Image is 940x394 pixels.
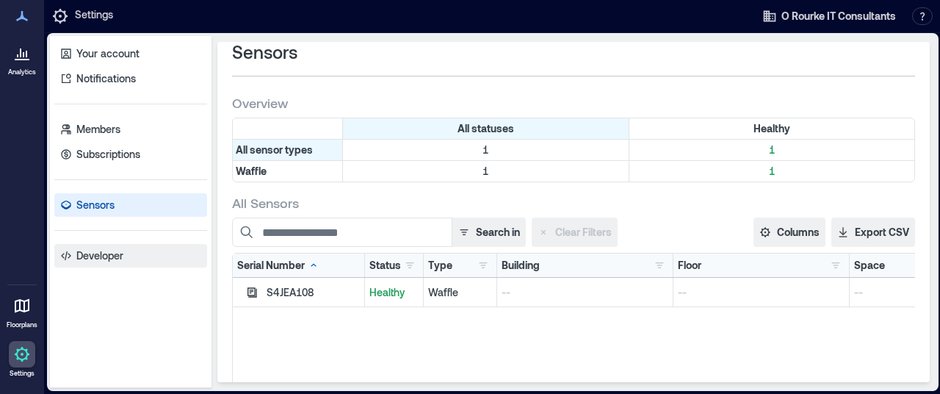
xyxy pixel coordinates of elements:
a: Floorplans [2,288,42,334]
a: Settings [4,337,40,382]
div: Filter by Type: Waffle [233,161,343,182]
p: Settings [10,369,35,378]
button: Search in [452,218,526,247]
span: Sensors [232,40,297,64]
div: Type [428,258,452,273]
a: Notifications [54,67,207,90]
div: All statuses [343,118,629,139]
div: All sensor types [233,140,343,160]
p: Members [76,122,120,137]
p: Your account [76,46,140,61]
div: Filter by Status: Healthy [629,118,915,139]
a: Your account [54,42,207,65]
button: Columns [753,218,825,247]
span: All Sensors [232,194,299,212]
p: -- [678,285,845,300]
p: Sensors [76,198,115,212]
div: Serial Number [237,258,319,273]
p: 1 [346,164,626,179]
a: Analytics [4,35,40,81]
div: Status [369,258,401,273]
span: O Rourke IT Consultants [781,9,896,24]
p: Healthy [369,285,419,300]
p: Subscriptions [76,147,140,162]
button: Export CSV [831,218,915,247]
a: Sensors [54,193,207,217]
p: Settings [75,7,113,25]
p: 1 [346,143,626,157]
div: S4JEA108 [267,285,360,300]
button: Clear Filters [532,218,618,247]
div: Building [502,258,540,273]
p: 1 [632,143,912,157]
p: -- [502,285,668,300]
p: Analytics [8,68,36,76]
p: 1 [632,164,912,179]
p: Developer [76,248,123,263]
a: Members [54,118,207,141]
a: Subscriptions [54,143,207,166]
a: Developer [54,244,207,268]
button: O Rourke IT Consultants [758,4,900,28]
p: Floorplans [7,320,37,329]
div: Floor [678,258,701,273]
div: Space [854,258,885,273]
div: Waffle [428,285,492,300]
span: Overview [232,94,288,112]
p: Notifications [76,71,136,86]
div: Filter by Type: Waffle & Status: Healthy [629,161,915,182]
